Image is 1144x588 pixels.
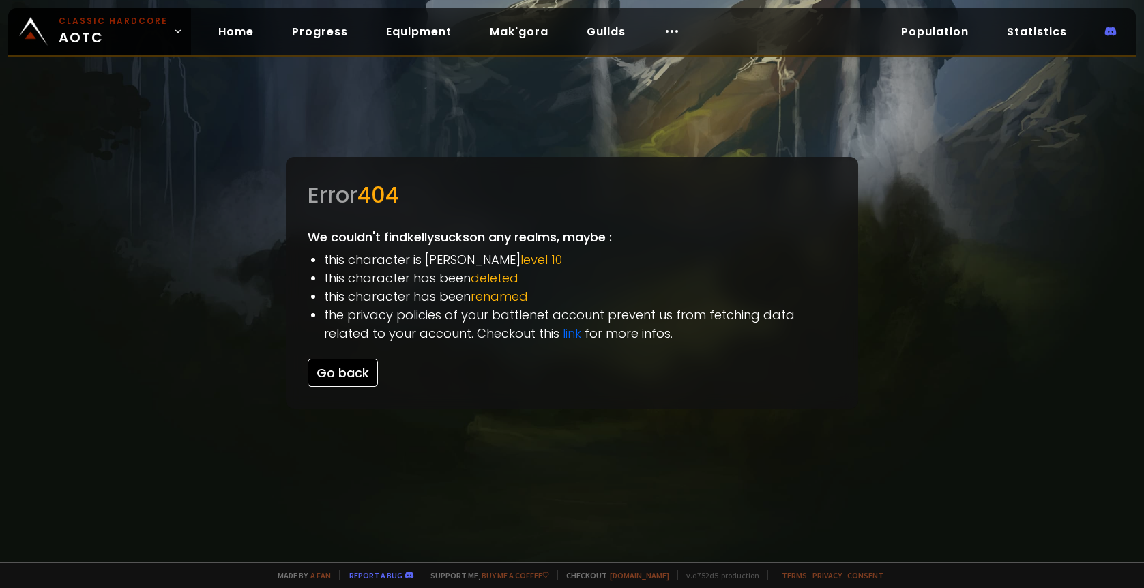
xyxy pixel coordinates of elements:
span: level 10 [520,251,562,268]
a: Classic HardcoreAOTC [8,8,191,55]
div: We couldn't find kellysucks on any realms, maybe : [286,157,858,409]
a: link [563,325,581,342]
span: deleted [471,269,518,286]
div: Error [308,179,836,211]
span: v. d752d5 - production [677,570,759,580]
small: Classic Hardcore [59,15,168,27]
a: a fan [310,570,331,580]
span: Checkout [557,570,669,580]
a: [DOMAIN_NAME] [610,570,669,580]
a: Statistics [996,18,1078,46]
a: Home [207,18,265,46]
a: Terms [782,570,807,580]
a: Equipment [375,18,463,46]
a: Progress [281,18,359,46]
a: Population [890,18,980,46]
li: this character has been [324,269,836,287]
a: Buy me a coffee [482,570,549,580]
a: Privacy [812,570,842,580]
a: Report a bug [349,570,402,580]
a: Mak'gora [479,18,559,46]
span: Made by [269,570,331,580]
a: Consent [847,570,883,580]
span: renamed [471,288,528,305]
span: AOTC [59,15,168,48]
li: this character is [PERSON_NAME] [324,250,836,269]
span: Support me, [422,570,549,580]
li: this character has been [324,287,836,306]
span: 404 [357,179,399,210]
a: Go back [308,364,378,381]
button: Go back [308,359,378,387]
a: Guilds [576,18,636,46]
li: the privacy policies of your battlenet account prevent us from fetching data related to your acco... [324,306,836,342]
